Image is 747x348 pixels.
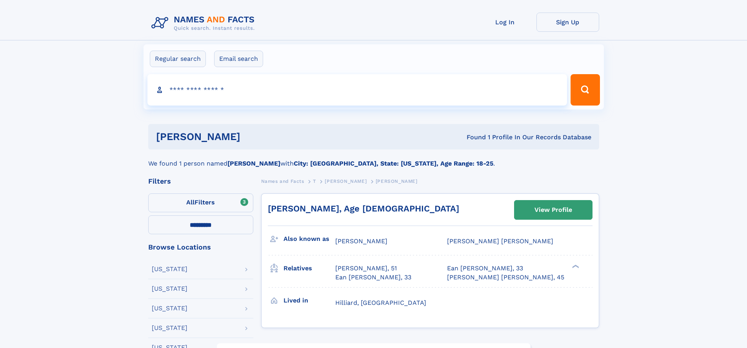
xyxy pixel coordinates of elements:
[447,264,523,273] a: Ean [PERSON_NAME], 33
[447,273,564,282] a: [PERSON_NAME] [PERSON_NAME], 45
[261,176,304,186] a: Names and Facts
[284,232,335,246] h3: Also known as
[150,51,206,67] label: Regular search
[148,178,253,185] div: Filters
[325,179,367,184] span: [PERSON_NAME]
[313,176,316,186] a: T
[284,262,335,275] h3: Relatives
[148,193,253,212] label: Filters
[152,305,187,312] div: [US_STATE]
[376,179,418,184] span: [PERSON_NAME]
[214,51,263,67] label: Email search
[227,160,280,167] b: [PERSON_NAME]
[353,133,591,142] div: Found 1 Profile In Our Records Database
[335,273,411,282] a: Ean [PERSON_NAME], 33
[152,266,187,272] div: [US_STATE]
[335,299,426,306] span: Hilliard, [GEOGRAPHIC_DATA]
[335,237,387,245] span: [PERSON_NAME]
[474,13,536,32] a: Log In
[148,244,253,251] div: Browse Locations
[570,264,580,269] div: ❯
[148,13,261,34] img: Logo Names and Facts
[571,74,600,106] button: Search Button
[147,74,567,106] input: search input
[534,201,572,219] div: View Profile
[294,160,493,167] b: City: [GEOGRAPHIC_DATA], State: [US_STATE], Age Range: 18-25
[284,294,335,307] h3: Lived in
[268,204,459,213] a: [PERSON_NAME], Age [DEMOGRAPHIC_DATA]
[536,13,599,32] a: Sign Up
[152,325,187,331] div: [US_STATE]
[156,132,354,142] h1: [PERSON_NAME]
[148,149,599,168] div: We found 1 person named with .
[186,199,194,206] span: All
[335,264,397,273] a: [PERSON_NAME], 51
[152,286,187,292] div: [US_STATE]
[313,179,316,184] span: T
[325,176,367,186] a: [PERSON_NAME]
[514,200,592,219] a: View Profile
[447,237,553,245] span: [PERSON_NAME] [PERSON_NAME]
